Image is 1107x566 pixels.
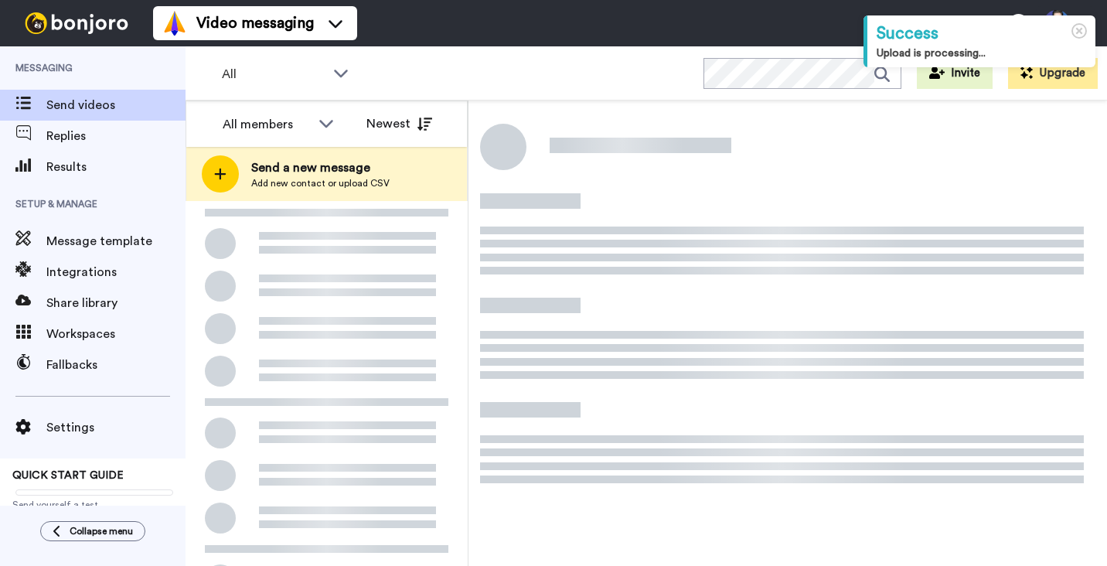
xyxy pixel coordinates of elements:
[355,108,444,139] button: Newest
[19,12,135,34] img: bj-logo-header-white.svg
[251,177,390,189] span: Add new contact or upload CSV
[46,325,186,343] span: Workspaces
[12,499,173,511] span: Send yourself a test
[46,158,186,176] span: Results
[46,294,186,312] span: Share library
[196,12,314,34] span: Video messaging
[40,521,145,541] button: Collapse menu
[46,96,186,114] span: Send videos
[917,58,993,89] button: Invite
[1008,58,1098,89] button: Upgrade
[70,525,133,537] span: Collapse menu
[46,356,186,374] span: Fallbacks
[162,11,187,36] img: vm-color.svg
[877,22,1086,46] div: Success
[222,65,325,84] span: All
[877,46,1086,61] div: Upload is processing...
[12,470,124,481] span: QUICK START GUIDE
[46,263,186,281] span: Integrations
[46,127,186,145] span: Replies
[46,232,186,251] span: Message template
[46,418,186,437] span: Settings
[251,159,390,177] span: Send a new message
[223,115,311,134] div: All members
